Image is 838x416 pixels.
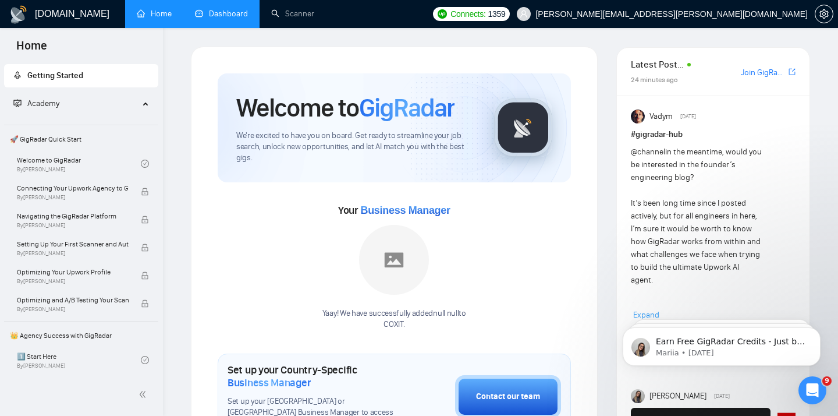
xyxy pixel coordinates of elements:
[51,45,201,55] p: Message from Mariia, sent 5w ago
[236,92,454,124] h1: Welcome to
[631,76,678,84] span: 24 minutes ago
[359,225,429,295] img: placeholder.png
[17,210,129,222] span: Navigating the GigRadar Platform
[649,110,673,123] span: Vadym
[815,9,833,19] span: setting
[322,319,466,330] p: COXIT .
[360,205,450,216] span: Business Manager
[359,92,454,124] span: GigRadar
[271,9,314,19] a: searchScanner
[789,67,796,76] span: export
[17,347,141,373] a: 1️⃣ Start HereBy[PERSON_NAME]
[7,37,56,62] span: Home
[141,244,149,252] span: lock
[450,8,485,20] span: Connects:
[649,390,706,403] span: [PERSON_NAME]
[9,5,28,24] img: logo
[27,98,59,108] span: Academy
[605,303,838,385] iframe: Intercom notifications message
[488,8,505,20] span: 1359
[17,306,129,313] span: By [PERSON_NAME]
[741,66,786,79] a: Join GigRadar Slack Community
[438,9,447,19] img: upwork-logo.png
[4,64,158,87] li: Getting Started
[17,238,129,250] span: Setting Up Your First Scanner and Auto-Bidder
[789,66,796,77] a: export
[137,9,172,19] a: homeHome
[631,128,796,141] h1: # gigradar-hub
[822,376,832,386] span: 9
[139,389,150,400] span: double-left
[17,182,129,194] span: Connecting Your Upwork Agency to GigRadar
[494,98,552,157] img: gigradar-logo.png
[141,188,149,196] span: lock
[631,389,645,403] img: Mariia Heshka
[51,34,201,321] span: Earn Free GigRadar Credits - Just by Sharing Your Story! 💬 Want more credits for sending proposal...
[714,391,730,401] span: [DATE]
[17,194,129,201] span: By [PERSON_NAME]
[141,299,149,308] span: lock
[680,111,696,122] span: [DATE]
[631,147,665,157] span: @channel
[5,128,157,151] span: 🚀 GigRadar Quick Start
[13,99,22,107] span: fund-projection-screen
[520,10,528,18] span: user
[236,131,475,164] span: We're excited to have you on board. Get ready to streamline your job search, unlock new opportuni...
[141,272,149,280] span: lock
[631,57,684,72] span: Latest Posts from the GigRadar Community
[338,204,450,217] span: Your
[141,216,149,224] span: lock
[13,98,59,108] span: Academy
[322,308,466,330] div: Yaay! We have successfully added null null to
[798,376,826,404] iframe: Intercom live chat
[27,70,83,80] span: Getting Started
[17,222,129,229] span: By [PERSON_NAME]
[815,9,833,19] a: setting
[228,364,397,389] h1: Set up your Country-Specific
[17,266,129,278] span: Optimizing Your Upwork Profile
[141,356,149,364] span: check-circle
[17,278,129,285] span: By [PERSON_NAME]
[13,71,22,79] span: rocket
[5,324,157,347] span: 👑 Agency Success with GigRadar
[17,294,129,306] span: Optimizing and A/B Testing Your Scanner for Better Results
[195,9,248,19] a: dashboardDashboard
[17,151,141,177] a: Welcome to GigRadarBy[PERSON_NAME]
[141,160,149,168] span: check-circle
[631,110,645,124] img: Vadym
[17,250,129,257] span: By [PERSON_NAME]
[815,5,833,23] button: setting
[228,376,311,389] span: Business Manager
[476,390,540,403] div: Contact our team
